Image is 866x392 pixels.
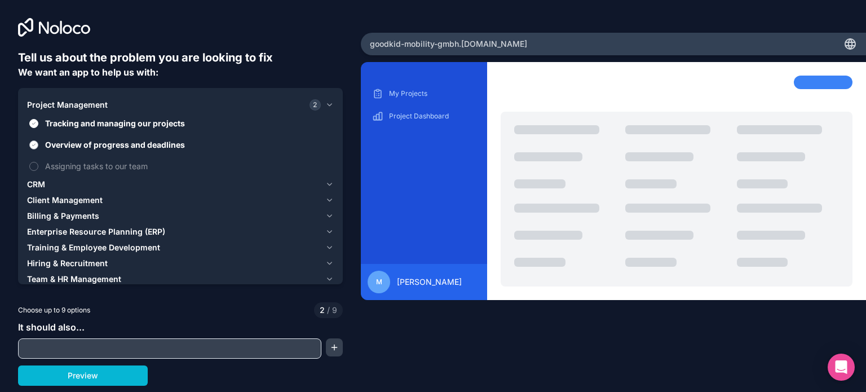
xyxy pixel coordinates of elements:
[29,140,38,149] button: Overview of progress and deadlines
[27,177,334,192] button: CRM
[27,97,334,113] button: Project Management2
[27,271,334,287] button: Team & HR Management
[27,256,334,271] button: Hiring & Recruitment
[29,119,38,128] button: Tracking and managing our projects
[27,179,45,190] span: CRM
[27,274,121,285] span: Team & HR Management
[325,305,337,316] span: 9
[327,305,330,315] span: /
[27,113,334,177] div: Project Management2
[27,240,334,256] button: Training & Employee Development
[389,112,476,121] p: Project Dashboard
[45,160,332,172] span: Assigning tasks to our team
[18,321,85,333] span: It should also...
[27,208,334,224] button: Billing & Payments
[397,276,462,288] span: [PERSON_NAME]
[45,139,332,151] span: Overview of progress and deadlines
[27,226,165,237] span: Enterprise Resource Planning (ERP)
[18,305,90,315] span: Choose up to 9 options
[45,117,332,129] span: Tracking and managing our projects
[828,354,855,381] div: Open Intercom Messenger
[370,85,478,255] div: scrollable content
[27,210,99,222] span: Billing & Payments
[18,67,158,78] span: We want an app to help us with:
[29,162,38,171] button: Assigning tasks to our team
[18,50,343,65] h6: Tell us about the problem you are looking to fix
[310,99,321,111] span: 2
[27,242,160,253] span: Training & Employee Development
[18,365,148,386] button: Preview
[320,305,325,316] span: 2
[27,195,103,206] span: Client Management
[27,258,108,269] span: Hiring & Recruitment
[370,38,527,50] span: goodkid-mobility-gmbh .[DOMAIN_NAME]
[27,224,334,240] button: Enterprise Resource Planning (ERP)
[27,99,108,111] span: Project Management
[376,278,382,287] span: M
[27,192,334,208] button: Client Management
[389,89,476,98] p: My Projects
